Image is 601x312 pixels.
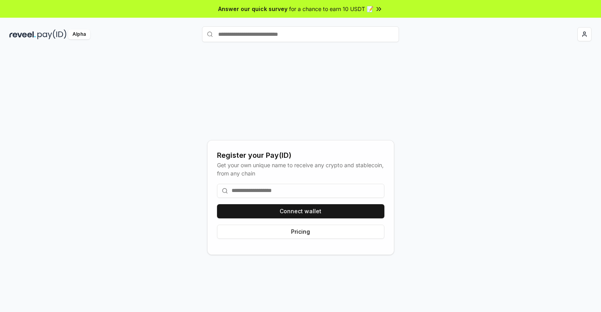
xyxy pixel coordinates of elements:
div: Register your Pay(ID) [217,150,384,161]
img: pay_id [37,30,67,39]
span: Answer our quick survey [218,5,288,13]
button: Pricing [217,225,384,239]
span: for a chance to earn 10 USDT 📝 [289,5,373,13]
img: reveel_dark [9,30,36,39]
button: Connect wallet [217,204,384,218]
div: Alpha [68,30,90,39]
div: Get your own unique name to receive any crypto and stablecoin, from any chain [217,161,384,177]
